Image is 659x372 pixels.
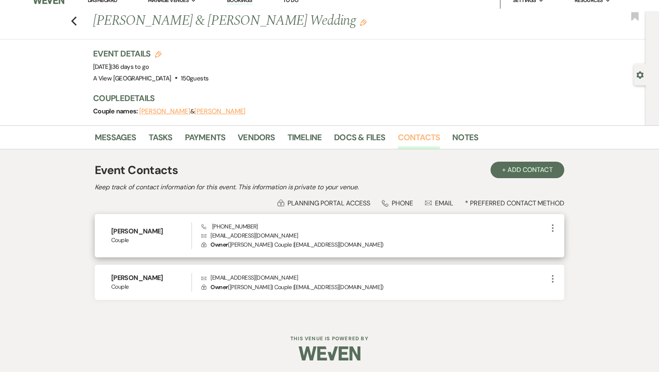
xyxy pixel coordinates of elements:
[139,107,245,115] span: &
[181,74,208,82] span: 150 guests
[452,131,478,149] a: Notes
[111,283,192,291] span: Couple
[398,131,440,149] a: Contacts
[201,240,548,249] p: ( [PERSON_NAME] | Couple | [EMAIL_ADDRESS][DOMAIN_NAME] )
[93,74,171,82] span: A View [GEOGRAPHIC_DATA]
[278,199,370,207] div: Planning Portal Access
[95,182,564,192] h2: Keep track of contact information for this event. This information is private to your venue.
[382,199,413,207] div: Phone
[185,131,226,149] a: Payments
[491,162,564,178] button: + Add Contact
[93,11,462,31] h1: [PERSON_NAME] & [PERSON_NAME] Wedding
[201,223,258,230] span: [PHONE_NUMBER]
[139,108,190,115] button: [PERSON_NAME]
[93,48,208,59] h3: Event Details
[110,63,149,71] span: |
[111,227,192,236] h6: [PERSON_NAME]
[201,273,548,282] p: [EMAIL_ADDRESS][DOMAIN_NAME]
[210,283,228,291] span: Owner
[636,71,644,78] button: Open lead details
[334,131,385,149] a: Docs & Files
[111,273,192,283] h6: [PERSON_NAME]
[425,199,453,207] div: Email
[95,199,564,207] div: * Preferred Contact Method
[210,241,228,248] span: Owner
[111,236,192,245] span: Couple
[93,107,139,115] span: Couple names:
[201,283,548,292] p: ( [PERSON_NAME] | Couple | [EMAIL_ADDRESS][DOMAIN_NAME] )
[93,92,554,104] h3: Couple Details
[149,131,173,149] a: Tasks
[360,19,367,26] button: Edit
[201,231,548,240] p: [EMAIL_ADDRESS][DOMAIN_NAME]
[112,63,149,71] span: 36 days to go
[95,131,136,149] a: Messages
[194,108,245,115] button: [PERSON_NAME]
[93,63,149,71] span: [DATE]
[287,131,322,149] a: Timeline
[95,162,178,179] h1: Event Contacts
[299,339,360,368] img: Weven Logo
[238,131,275,149] a: Vendors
